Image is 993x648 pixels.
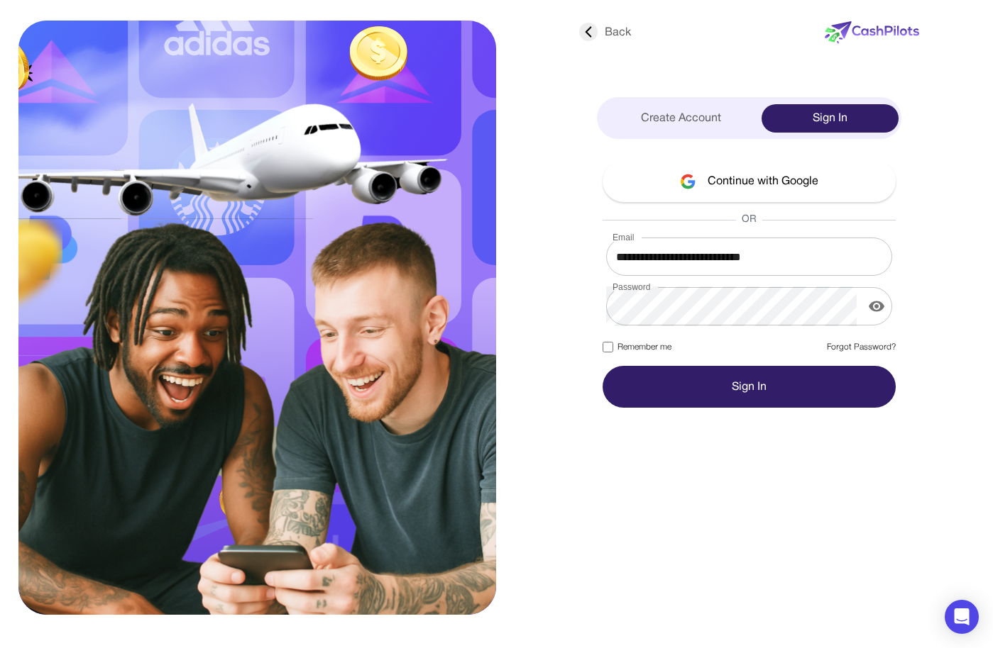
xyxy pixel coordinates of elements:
div: Back [579,24,631,41]
input: Remember me [603,342,613,352]
div: Create Account [600,104,762,133]
img: sing-in.svg [18,21,496,615]
div: Sign In [762,104,899,133]
div: Open Intercom Messenger [945,600,979,634]
a: Forgot Password? [827,341,896,354]
button: Continue with Google [603,160,896,202]
label: Remember me [603,341,671,354]
img: google-logo.svg [680,174,696,189]
img: new-logo.svg [825,21,919,44]
span: OR [736,213,762,227]
button: Sign In [603,366,896,408]
label: Password [613,281,651,293]
label: Email [613,231,635,243]
button: display the password [862,292,891,320]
